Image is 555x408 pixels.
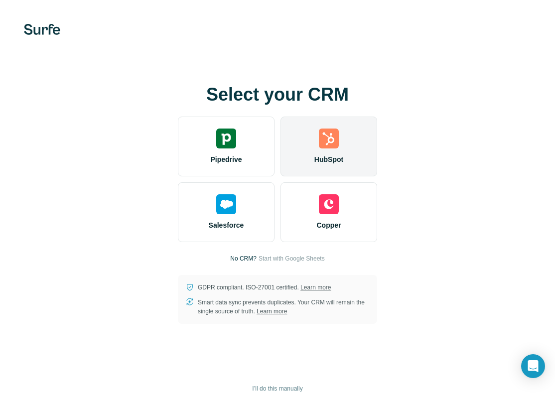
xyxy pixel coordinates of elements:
span: Salesforce [209,220,244,230]
img: Surfe's logo [24,24,60,35]
span: I’ll do this manually [252,384,302,393]
p: No CRM? [230,254,257,263]
span: Pipedrive [210,154,242,164]
img: salesforce's logo [216,194,236,214]
p: GDPR compliant. ISO-27001 certified. [198,283,331,292]
img: pipedrive's logo [216,129,236,148]
p: Smart data sync prevents duplicates. Your CRM will remain the single source of truth. [198,298,369,316]
img: copper's logo [319,194,339,214]
img: hubspot's logo [319,129,339,148]
span: Copper [317,220,341,230]
button: I’ll do this manually [245,381,309,396]
span: HubSpot [314,154,343,164]
h1: Select your CRM [178,85,377,105]
button: Start with Google Sheets [259,254,325,263]
div: Open Intercom Messenger [521,354,545,378]
a: Learn more [300,284,331,291]
a: Learn more [257,308,287,315]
